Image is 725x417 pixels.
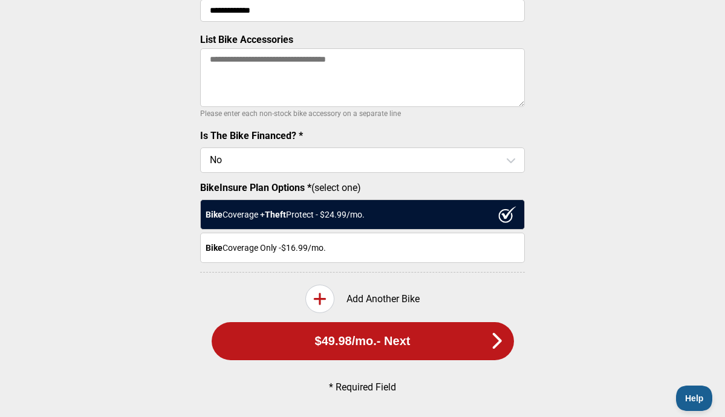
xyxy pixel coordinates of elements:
iframe: Toggle Customer Support [676,386,713,411]
span: /mo. [352,334,377,348]
div: Coverage Only - $16.99 /mo. [200,233,525,263]
p: Please enter each non-stock bike accessory on a separate line [200,106,525,121]
label: Is The Bike Financed? * [200,130,303,141]
strong: BikeInsure Plan Options * [200,182,311,193]
p: * Required Field [221,381,505,393]
label: (select one) [200,182,525,193]
strong: Bike [206,210,223,219]
img: ux1sgP1Haf775SAghJI38DyDlYP+32lKFAAAAAElFTkSuQmCC [498,206,516,223]
div: Coverage + Protect - $ 24.99 /mo. [200,199,525,230]
strong: Theft [265,210,286,219]
div: Add Another Bike [200,285,525,313]
strong: Bike [206,243,223,253]
label: List Bike Accessories [200,34,293,45]
button: $49.98/mo.- Next [212,322,514,360]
